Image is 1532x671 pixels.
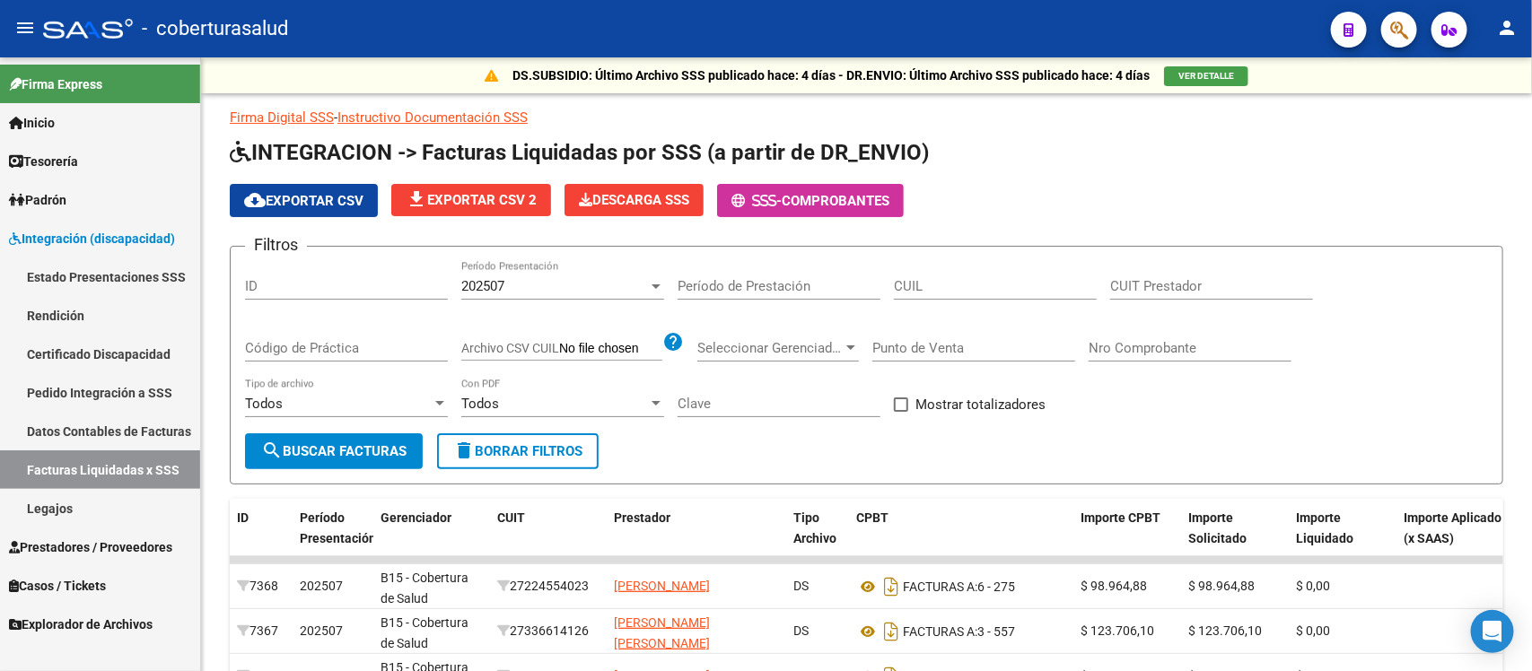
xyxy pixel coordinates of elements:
[1181,499,1289,578] datatable-header-cell: Importe Solicitado
[1073,499,1181,578] datatable-header-cell: Importe CPBT
[381,571,468,606] span: B15 - Cobertura de Salud
[437,433,599,469] button: Borrar Filtros
[1188,510,1247,545] span: Importe Solicitado
[9,152,78,171] span: Tesorería
[1081,623,1154,638] span: $ 123.706,10
[373,499,490,578] datatable-header-cell: Gerenciador
[782,193,889,209] span: Comprobantes
[1296,623,1330,638] span: $ 0,00
[880,617,903,646] i: Descargar documento
[453,443,582,459] span: Borrar Filtros
[230,108,1503,127] p: -
[579,192,689,208] span: Descarga SSS
[614,510,670,525] span: Prestador
[300,623,343,638] span: 202507
[1289,499,1396,578] datatable-header-cell: Importe Liquidado
[230,140,929,165] span: INTEGRACION -> Facturas Liquidadas por SSS (a partir de DR_ENVIO)
[1396,499,1513,578] datatable-header-cell: Importe Aplicado (x SAAS)
[381,615,468,650] span: B15 - Cobertura de Salud
[9,190,66,210] span: Padrón
[793,510,836,545] span: Tipo Archivo
[261,440,283,461] mat-icon: search
[490,499,607,578] datatable-header-cell: CUIT
[731,193,782,209] span: -
[559,341,662,357] input: Archivo CSV CUIL
[244,193,363,209] span: Exportar CSV
[300,579,343,593] span: 202507
[856,572,1066,601] div: 6 - 275
[9,614,153,634] span: Explorador de Archivos
[261,443,407,459] span: Buscar Facturas
[245,232,307,257] h3: Filtros
[697,340,843,356] span: Seleccionar Gerenciador
[903,579,977,594] span: FACTURAS A:
[1188,623,1262,638] span: $ 123.706,10
[230,109,334,126] a: Firma Digital SSS
[849,499,1073,578] datatable-header-cell: CPBT
[1081,579,1147,593] span: $ 98.964,88
[1296,510,1353,545] span: Importe Liquidado
[461,341,559,355] span: Archivo CSV CUIL
[337,109,528,126] a: Instructivo Documentación SSS
[237,576,285,597] div: 7368
[461,396,499,412] span: Todos
[245,396,283,412] span: Todos
[237,621,285,641] div: 7367
[1178,71,1234,81] span: VER DETALLE
[142,9,288,48] span: - coberturasalud
[453,440,475,461] mat-icon: delete
[237,510,249,525] span: ID
[9,537,172,557] span: Prestadores / Proveedores
[300,510,376,545] span: Período Presentación
[1404,510,1501,545] span: Importe Aplicado (x SAAS)
[565,184,704,216] button: Descarga SSS
[9,229,175,248] span: Integración (discapacidad)
[880,572,903,601] i: Descargar documento
[1164,66,1248,86] button: VER DETALLE
[793,579,809,593] span: DS
[497,576,600,597] div: 27224554023
[14,17,36,39] mat-icon: menu
[245,433,423,469] button: Buscar Facturas
[497,621,600,641] div: 27336614126
[512,65,1150,85] p: DS.SUBSIDIO: Último Archivo SSS publicado hace: 4 días - DR.ENVIO: Último Archivo SSS publicado h...
[461,278,504,294] span: 202507
[565,184,704,217] app-download-masive: Descarga masiva de comprobantes (adjuntos)
[662,331,684,353] mat-icon: help
[856,510,889,525] span: CPBT
[786,499,849,578] datatable-header-cell: Tipo Archivo
[391,184,551,216] button: Exportar CSV 2
[1496,17,1518,39] mat-icon: person
[497,510,525,525] span: CUIT
[717,184,904,217] button: -Comprobantes
[614,579,710,593] span: [PERSON_NAME]
[1471,610,1514,653] div: Open Intercom Messenger
[607,499,786,578] datatable-header-cell: Prestador
[406,192,537,208] span: Exportar CSV 2
[9,74,102,94] span: Firma Express
[614,615,710,650] span: [PERSON_NAME] [PERSON_NAME]
[293,499,373,578] datatable-header-cell: Período Presentación
[903,624,977,639] span: FACTURAS A:
[244,189,266,211] mat-icon: cloud_download
[9,113,55,133] span: Inicio
[1296,579,1330,593] span: $ 0,00
[230,499,293,578] datatable-header-cell: ID
[1188,579,1255,593] span: $ 98.964,88
[1081,510,1160,525] span: Importe CPBT
[856,617,1066,646] div: 3 - 557
[793,623,809,638] span: DS
[381,510,451,525] span: Gerenciador
[406,188,427,210] mat-icon: file_download
[915,394,1046,415] span: Mostrar totalizadores
[9,576,106,596] span: Casos / Tickets
[230,184,378,217] button: Exportar CSV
